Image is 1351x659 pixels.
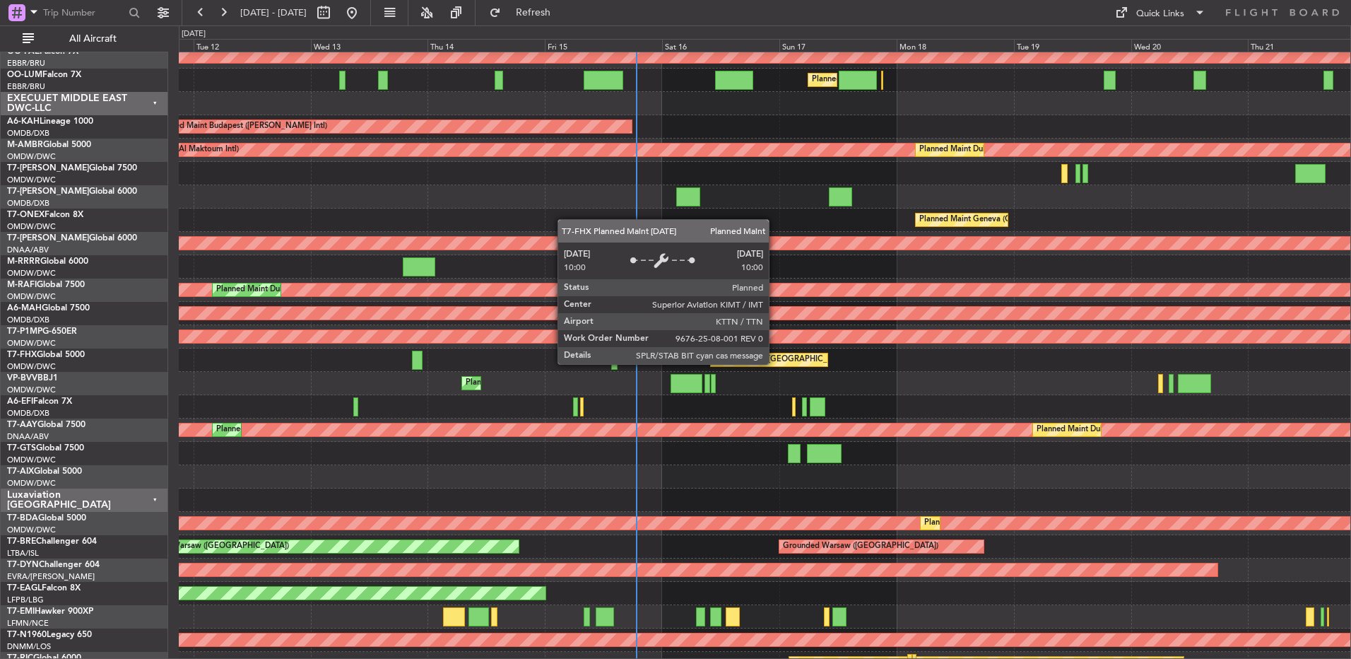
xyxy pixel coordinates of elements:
[7,467,82,476] a: T7-AIXGlobal 5000
[7,595,44,605] a: LFPB/LBG
[7,537,36,546] span: T7-BRE
[216,419,355,441] div: Planned Maint Dubai (Al Maktoum Intl)
[7,117,93,126] a: A6-KAHLineage 1000
[7,234,137,243] a: T7-[PERSON_NAME]Global 6000
[7,421,37,429] span: T7-AAY
[504,8,563,18] span: Refresh
[7,281,37,289] span: M-RAFI
[7,221,56,232] a: OMDW/DWC
[7,198,49,209] a: OMDB/DXB
[7,525,56,535] a: OMDW/DWC
[483,1,567,24] button: Refresh
[924,513,1063,534] div: Planned Maint Dubai (Al Maktoum Intl)
[182,28,206,40] div: [DATE]
[7,607,93,616] a: T7-EMIHawker 900XP
[7,128,49,139] a: OMDB/DXB
[7,408,49,419] a: OMDB/DXB
[7,257,40,266] span: M-RRRR
[7,81,45,92] a: EBBR/BRU
[7,444,36,453] span: T7-GTS
[16,28,153,50] button: All Aircraft
[662,39,779,52] div: Sat 16
[7,175,56,185] a: OMDW/DWC
[7,455,56,465] a: OMDW/DWC
[7,478,56,489] a: OMDW/DWC
[7,141,91,149] a: M-AMBRGlobal 5000
[7,431,49,442] a: DNAA/ABV
[897,39,1014,52] div: Mon 18
[7,561,100,569] a: T7-DYNChallenger 604
[7,618,49,629] a: LFMN/NCE
[7,561,39,569] span: T7-DYN
[7,327,77,336] a: T7-P1MPG-650ER
[7,257,88,266] a: M-RRRRGlobal 6000
[7,351,85,359] a: T7-FHXGlobal 5000
[1037,419,1176,441] div: Planned Maint Dubai (Al Maktoum Intl)
[7,385,56,395] a: OMDW/DWC
[7,71,42,79] span: OO-LUM
[119,536,289,557] div: Planned Maint Warsaw ([GEOGRAPHIC_DATA])
[690,233,830,254] div: Planned Maint Dubai (Al Maktoum Intl)
[7,607,35,616] span: T7-EMI
[812,69,1068,91] div: Planned Maint [GEOGRAPHIC_DATA] ([GEOGRAPHIC_DATA] National)
[1014,39,1131,52] div: Tue 19
[7,444,84,453] a: T7-GTSGlobal 7500
[146,116,327,137] div: Unplanned Maint Budapest ([PERSON_NAME] Intl)
[7,141,43,149] span: M-AMBR
[919,209,1036,231] div: Planned Maint Geneva (Cointrin)
[427,39,545,52] div: Thu 14
[194,39,311,52] div: Tue 12
[783,536,938,557] div: Grounded Warsaw ([GEOGRAPHIC_DATA])
[7,281,85,289] a: M-RAFIGlobal 7500
[7,71,81,79] a: OO-LUMFalcon 7X
[7,211,45,219] span: T7-ONEX
[1136,7,1184,21] div: Quick Links
[7,421,85,429] a: T7-AAYGlobal 7500
[7,374,37,383] span: VP-BVV
[7,58,45,69] a: EBBR/BRU
[7,397,72,406] a: A6-EFIFalcon 7X
[7,514,38,523] span: T7-BDA
[7,234,89,243] span: T7-[PERSON_NAME]
[7,631,92,639] a: T7-N1960Legacy 650
[7,584,81,593] a: T7-EAGLFalcon 8X
[466,373,605,394] div: Planned Maint Dubai (Al Maktoum Intl)
[7,164,89,173] span: T7-[PERSON_NAME]
[7,467,34,476] span: T7-AIX
[37,34,149,44] span: All Aircraft
[7,291,56,302] a: OMDW/DWC
[7,117,40,126] span: A6-KAH
[7,245,49,255] a: DNAA/ABV
[7,514,86,523] a: T7-BDAGlobal 5000
[7,584,42,593] span: T7-EAGL
[43,2,124,23] input: Trip Number
[7,351,37,359] span: T7-FHX
[7,187,89,196] span: T7-[PERSON_NAME]
[7,268,56,279] a: OMDW/DWC
[7,187,137,196] a: T7-[PERSON_NAME]Global 6000
[7,548,39,559] a: LTBA/ISL
[7,641,51,652] a: DNMM/LOS
[311,39,428,52] div: Wed 13
[7,151,56,162] a: OMDW/DWC
[7,164,137,173] a: T7-[PERSON_NAME]Global 7500
[7,374,58,383] a: VP-BVVBBJ1
[7,304,42,313] span: A6-MAH
[7,327,42,336] span: T7-P1MP
[7,571,95,582] a: EVRA/[PERSON_NAME]
[714,349,1001,371] div: Planned Maint [GEOGRAPHIC_DATA] ([GEOGRAPHIC_DATA][PERSON_NAME])
[7,338,56,349] a: OMDW/DWC
[7,397,33,406] span: A6-EFI
[7,537,97,546] a: T7-BREChallenger 604
[545,39,662,52] div: Fri 15
[7,211,83,219] a: T7-ONEXFalcon 8X
[7,631,47,639] span: T7-N1960
[7,304,90,313] a: A6-MAHGlobal 7500
[779,39,897,52] div: Sun 17
[919,139,1058,161] div: Planned Maint Dubai (Al Maktoum Intl)
[1131,39,1249,52] div: Wed 20
[7,361,56,372] a: OMDW/DWC
[216,279,355,301] div: Planned Maint Dubai (Al Maktoum Intl)
[1108,1,1213,24] button: Quick Links
[240,6,307,19] span: [DATE] - [DATE]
